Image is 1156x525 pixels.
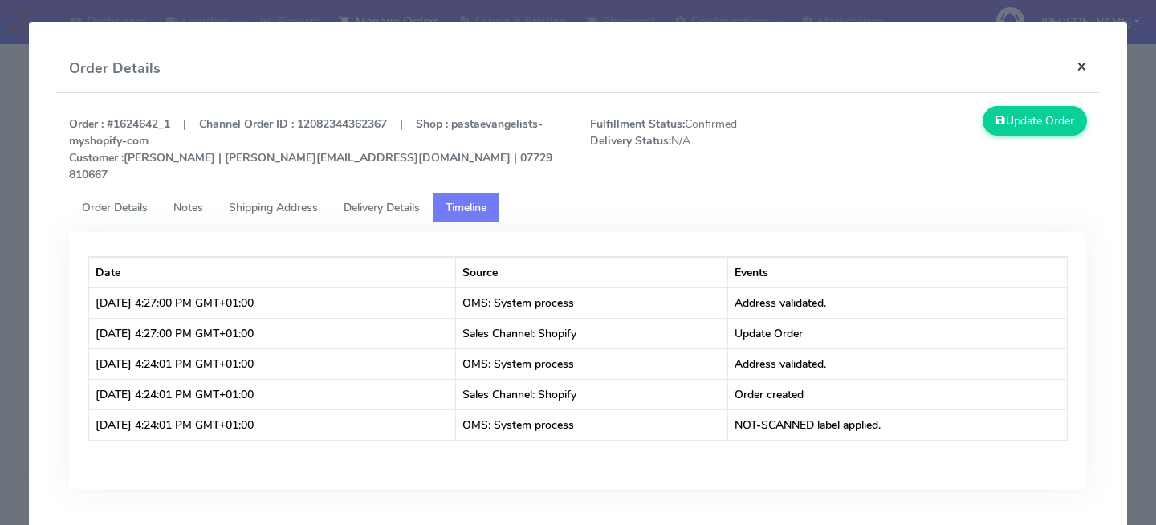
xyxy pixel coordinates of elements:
[89,348,455,379] td: [DATE] 4:24:01 PM GMT+01:00
[456,287,728,318] td: OMS: System process
[173,200,203,215] span: Notes
[344,200,420,215] span: Delivery Details
[456,379,728,409] td: Sales Channel: Shopify
[69,150,124,165] strong: Customer :
[89,257,455,287] th: Date
[728,379,1067,409] td: Order created
[89,318,455,348] td: [DATE] 4:27:00 PM GMT+01:00
[89,379,455,409] td: [DATE] 4:24:01 PM GMT+01:00
[590,116,685,132] strong: Fulfillment Status:
[69,116,552,182] strong: Order : #1624642_1 | Channel Order ID : 12082344362367 | Shop : pastaevangelists-myshopify-com [P...
[456,318,728,348] td: Sales Channel: Shopify
[1064,45,1100,87] button: Close
[456,257,728,287] th: Source
[728,409,1067,440] td: NOT-SCANNED label applied.
[446,200,486,215] span: Timeline
[983,106,1087,136] button: Update Order
[456,409,728,440] td: OMS: System process
[229,200,318,215] span: Shipping Address
[89,287,455,318] td: [DATE] 4:27:00 PM GMT+01:00
[728,257,1067,287] th: Events
[456,348,728,379] td: OMS: System process
[728,287,1067,318] td: Address validated.
[82,200,148,215] span: Order Details
[69,58,161,79] h4: Order Details
[728,348,1067,379] td: Address validated.
[69,193,1087,222] ul: Tabs
[578,116,838,183] span: Confirmed N/A
[89,409,455,440] td: [DATE] 4:24:01 PM GMT+01:00
[728,318,1067,348] td: Update Order
[590,133,671,149] strong: Delivery Status:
